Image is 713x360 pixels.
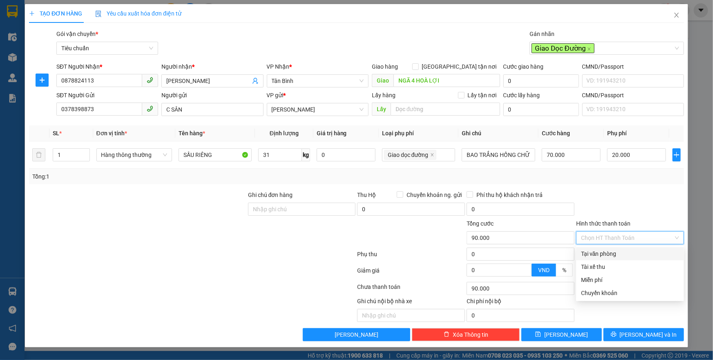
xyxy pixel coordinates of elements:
[535,331,541,338] span: save
[412,328,520,341] button: deleteXóa Thông tin
[147,105,153,112] span: phone
[53,130,59,136] span: SL
[317,148,375,161] input: 0
[36,77,48,83] span: plus
[620,330,677,339] span: [PERSON_NAME] và In
[503,92,540,98] label: Cước lấy hàng
[673,152,680,158] span: plus
[391,103,500,116] input: Dọc đường
[37,61,86,67] span: GỬI KHÁCH HÀNG
[581,249,679,258] div: Tại văn phòng
[3,46,34,50] span: ĐT:0905 22 58 58
[603,328,684,341] button: printer[PERSON_NAME] và In
[62,46,92,50] span: ĐT: 0789 629 629
[267,63,290,70] span: VP Nhận
[357,282,466,297] div: Chưa thanh toán
[473,190,546,199] span: Phí thu hộ khách nhận trả
[335,330,378,339] span: [PERSON_NAME]
[179,148,252,161] input: VD: Bàn, Ghế
[419,62,500,71] span: [GEOGRAPHIC_DATA] tận nơi
[372,74,393,87] span: Giao
[62,36,119,44] span: ĐC: 660 [GEOGRAPHIC_DATA], [GEOGRAPHIC_DATA]
[503,74,579,87] input: Cước giao hàng
[3,5,24,26] img: logo
[581,262,679,271] div: Tài xế thu
[581,288,679,297] div: Chuyển khoản
[32,172,275,181] div: Tổng: 1
[542,130,570,136] span: Cước hàng
[36,74,49,87] button: plus
[56,31,98,37] span: Gói vận chuyển
[95,10,181,17] span: Yêu cầu xuất hóa đơn điện tử
[581,275,679,284] div: Miễn phí
[503,63,544,70] label: Cước giao hàng
[101,149,167,161] span: Hàng thông thường
[611,331,617,338] span: printer
[272,103,364,116] span: Cư Kuin
[379,125,459,141] th: Loại phụ phí
[96,130,127,136] span: Đơn vị tính
[530,31,554,37] label: Gán nhãn
[147,77,153,83] span: phone
[161,91,263,100] div: Người gửi
[29,10,82,17] span: TẠO ĐƠN HÀNG
[430,153,434,158] span: close
[393,74,500,87] input: Dọc đường
[444,331,449,338] span: delete
[544,330,588,339] span: [PERSON_NAME]
[384,150,436,160] span: Giao dọc đường
[303,328,411,341] button: [PERSON_NAME]
[462,148,535,161] input: Ghi Chú
[587,47,591,51] span: close
[317,130,347,136] span: Giá trị hàng
[673,12,680,18] span: close
[465,91,500,100] span: Lấy tận nơi
[467,297,574,309] div: Chi phí nội bộ
[388,150,429,159] span: Giao dọc đường
[30,4,114,12] span: CTY TNHH DLVT TIẾN OANH
[403,190,465,199] span: Chuyển khoản ng. gửi
[607,130,627,136] span: Phụ phí
[357,297,465,309] div: Ghi chú nội bộ nhà xe
[95,11,102,17] img: icon
[467,220,494,227] span: Tổng cước
[3,30,50,34] span: VP Gửi: [PERSON_NAME]
[503,103,579,116] input: Cước lấy hàng
[582,62,684,71] div: CMND/Passport
[3,36,44,44] span: ĐC: Ngã 3 Easim ,[GEOGRAPHIC_DATA]
[161,62,263,71] div: Người nhận
[302,148,310,161] span: kg
[582,91,684,100] div: CMND/Passport
[372,103,391,116] span: Lấy
[179,130,205,136] span: Tên hàng
[357,309,465,322] input: Nhập ghi chú
[56,62,158,71] div: SĐT Người Nhận
[665,4,688,27] button: Close
[357,250,466,264] div: Phụ thu
[248,192,293,198] label: Ghi chú đơn hàng
[357,266,466,280] div: Giảm giá
[272,75,364,87] span: Tân Bình
[32,13,113,19] strong: NHẬN HÀNG NHANH - GIAO TỐC HÀNH
[18,53,105,60] span: ----------------------------------------------
[453,330,488,339] span: Xóa Thông tin
[673,148,681,161] button: plus
[55,20,90,26] strong: 1900 633 614
[32,148,45,161] button: delete
[562,267,566,273] span: %
[357,192,376,198] span: Thu Hộ
[372,63,398,70] span: Giao hàng
[252,78,259,84] span: user-add
[458,125,539,141] th: Ghi chú
[521,328,602,341] button: save[PERSON_NAME]
[532,43,595,53] span: Giao Dọc Đường
[267,91,369,100] div: VP gửi
[248,203,356,216] input: Ghi chú đơn hàng
[372,92,396,98] span: Lấy hàng
[270,130,299,136] span: Định lượng
[61,42,153,54] span: Tiêu chuẩn
[29,11,35,16] span: plus
[62,30,103,34] span: VP Nhận: Bình Dương
[576,220,630,227] label: Hình thức thanh toán
[538,267,550,273] span: VND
